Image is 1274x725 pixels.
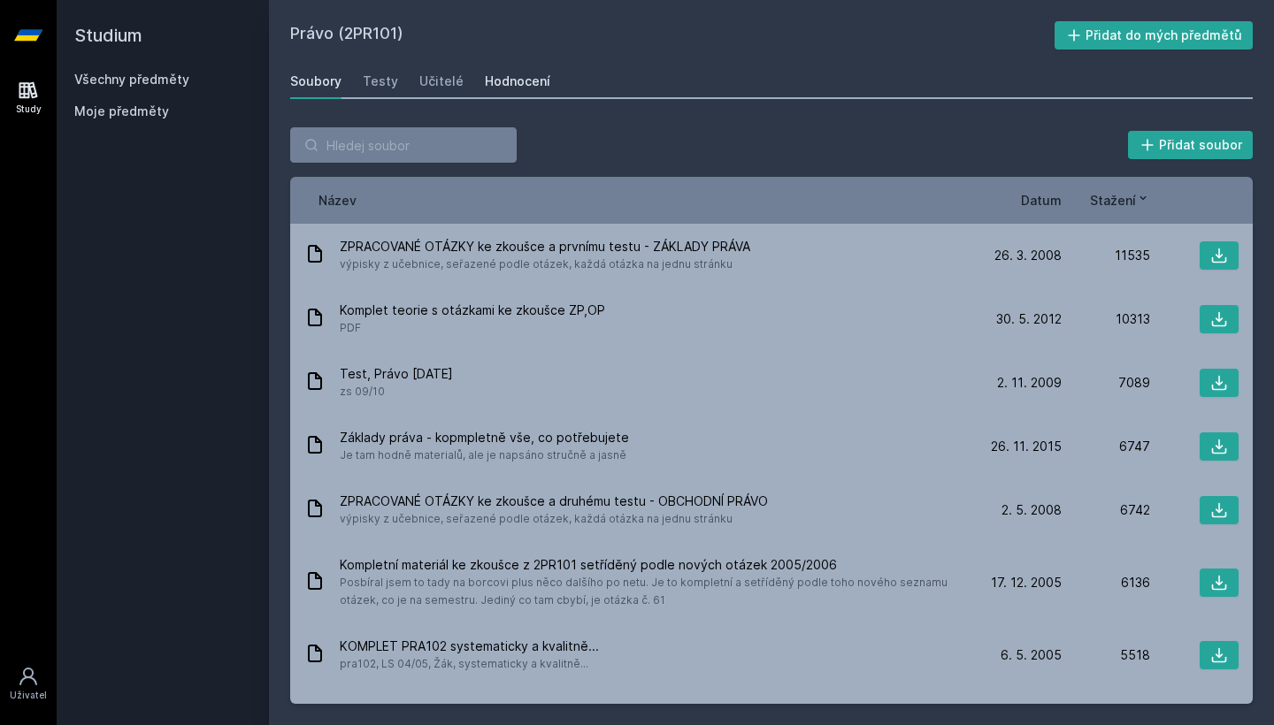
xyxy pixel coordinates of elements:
span: Je tam hodně materialů, ale je napsáno stručně a jasně [340,446,629,464]
span: Komplet teorie s otázkami ke zkoušce ZP,OP [340,301,605,319]
span: PDF [340,319,605,337]
div: 6747 [1062,438,1150,455]
span: 17. 12. 2005 [991,574,1062,591]
span: Základy práva - kopmpletně vše, co potřebujete [340,429,629,446]
span: Moje předměty [74,103,169,120]
div: Uživatel [10,689,47,702]
span: 26. 3. 2008 [994,247,1062,264]
a: Testy [363,64,398,99]
span: 26. 11. 2015 [991,438,1062,455]
a: Hodnocení [485,64,550,99]
button: Název [318,191,357,210]
div: 11535 [1062,247,1150,264]
a: Všechny předměty [74,72,189,87]
span: 2. 11. 2009 [997,374,1062,392]
a: Uživatel [4,657,53,711]
button: Přidat soubor [1128,131,1254,159]
span: ZPRACOVANÉ OTÁZKY ke zkoušce a druhému testu - OBCHODNÍ PRÁVO [340,492,768,510]
div: Study [16,103,42,116]
a: Soubory [290,64,342,99]
button: Přidat do mých předmětů [1055,21,1254,50]
span: zs 09/10 [340,383,453,401]
button: Stažení [1090,191,1150,210]
div: Testy [363,72,398,90]
a: Učitelé [419,64,464,99]
span: pra102, LS 04/05, Žák, systematicky a kvalitně... [340,655,599,673]
div: Učitelé [419,72,464,90]
div: 5518 [1062,646,1150,664]
a: Study [4,71,53,125]
div: 7089 [1062,374,1150,392]
h2: Právo (2PR101) [290,21,1055,50]
span: 6. 5. 2005 [1001,646,1062,664]
div: 10313 [1062,310,1150,328]
span: Posbíral jsem to tady na borcovi plus něco dalšího po netu. Je to kompletní a setříděný podle toh... [340,574,966,609]
span: ZPRACOVANÉ OTÁZKY ke zkoušce a prvnímu testu - ZÁKLADY PRÁVA [340,238,750,256]
span: PRA101 - Test [340,701,424,719]
span: Kompletní materiál ke zkoušce z 2PR101 setříděný podle nových otázek 2005/2006 [340,556,966,574]
span: výpisky z učebnice, seřazené podle otázek, každá otázka na jednu stránku [340,256,750,273]
div: 6136 [1062,574,1150,591]
div: Hodnocení [485,72,550,90]
span: Test, Právo [DATE] [340,365,453,383]
span: výpisky z učebnice, seřazené podle otázek, každá otázka na jednu stránku [340,510,768,528]
div: Soubory [290,72,342,90]
span: Stažení [1090,191,1136,210]
div: 6742 [1062,501,1150,519]
span: KOMPLET PRA102 systematicky a kvalitně... [340,637,599,655]
input: Hledej soubor [290,127,517,163]
span: 2. 5. 2008 [1002,501,1062,519]
span: 30. 5. 2012 [996,310,1062,328]
button: Datum [1021,191,1062,210]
